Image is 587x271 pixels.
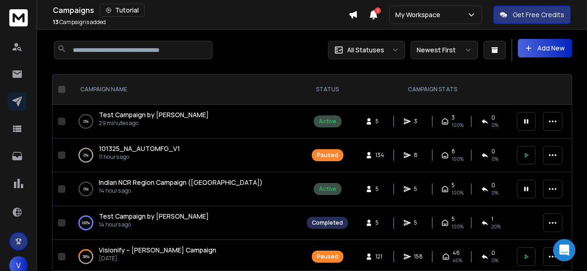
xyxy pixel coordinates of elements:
span: 100 % [452,189,464,196]
p: All Statuses [347,45,384,55]
button: Newest First [411,41,478,59]
span: 5 [452,215,455,223]
span: 5 [375,185,385,193]
span: 46 [452,249,460,257]
span: 8 [414,151,423,159]
button: Tutorial [100,4,145,17]
span: 0 % [491,121,498,129]
span: 100 % [452,155,464,163]
span: 0 % [491,257,498,264]
p: 0 % [84,117,89,126]
th: CAMPAIGN NAME [69,75,301,105]
span: 0 [491,114,495,121]
span: 121 [375,253,385,260]
p: Campaigns added [53,19,106,26]
span: 5 [452,182,455,189]
span: 101325_NA_AUTOMFG_V1 [99,144,180,153]
th: STATUS [301,75,354,105]
span: 3 [452,114,455,121]
span: 3 [414,118,423,125]
a: Test Campaign by [PERSON_NAME] [99,110,209,120]
th: CAMPAIGN STATS [354,75,511,105]
span: 0 % [491,189,498,196]
p: [DATE] [99,255,216,262]
td: 0%101325_NA_AUTOMFG_V111 hours ago [69,139,301,172]
span: 1 [491,215,493,223]
span: 0 % [491,155,498,163]
a: 101325_NA_AUTOMFG_V1 [99,144,180,153]
span: 134 [375,151,385,159]
p: 0 % [84,151,89,160]
span: 13 [53,18,58,26]
div: Paused [317,253,338,260]
div: Active [319,185,336,193]
div: Campaigns [53,4,348,17]
button: Get Free Credits [493,6,571,24]
span: 0 [491,148,495,155]
a: Test Campaign by [PERSON_NAME] [99,212,209,221]
span: 158 [414,253,423,260]
p: 38 % [83,252,90,261]
p: 100 % [82,218,90,227]
a: Indian NCR Region Campaign ([GEOGRAPHIC_DATA]) [99,178,263,187]
a: Visionify – [PERSON_NAME] Campaign [99,246,216,255]
td: 0%Indian NCR Region Campaign ([GEOGRAPHIC_DATA])14 hours ago [69,172,301,206]
span: 46 % [452,257,462,264]
p: Get Free Credits [513,10,564,19]
button: Add New [518,39,572,57]
div: Paused [317,151,338,159]
span: 100 % [452,121,464,129]
div: Completed [312,219,343,227]
div: Active [319,118,336,125]
p: 14 hours ago [99,221,209,228]
span: 5 [375,118,385,125]
span: 0 [491,182,495,189]
td: 0%Test Campaign by [PERSON_NAME]29 minutes ago [69,105,301,139]
span: 1 [374,7,381,14]
p: 11 hours ago [99,153,180,161]
p: 0 % [84,184,89,194]
span: 8 [452,148,455,155]
div: Open Intercom Messenger [553,239,575,261]
p: My Workspace [395,10,444,19]
span: 20 % [491,223,501,230]
span: 5 [414,219,423,227]
span: 5 [375,219,385,227]
span: Test Campaign by [PERSON_NAME] [99,110,209,119]
span: 100 % [452,223,464,230]
span: 0 [491,249,495,257]
td: 100%Test Campaign by [PERSON_NAME]14 hours ago [69,206,301,240]
p: 14 hours ago [99,187,263,195]
span: 5 [414,185,423,193]
p: 29 minutes ago [99,120,209,127]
